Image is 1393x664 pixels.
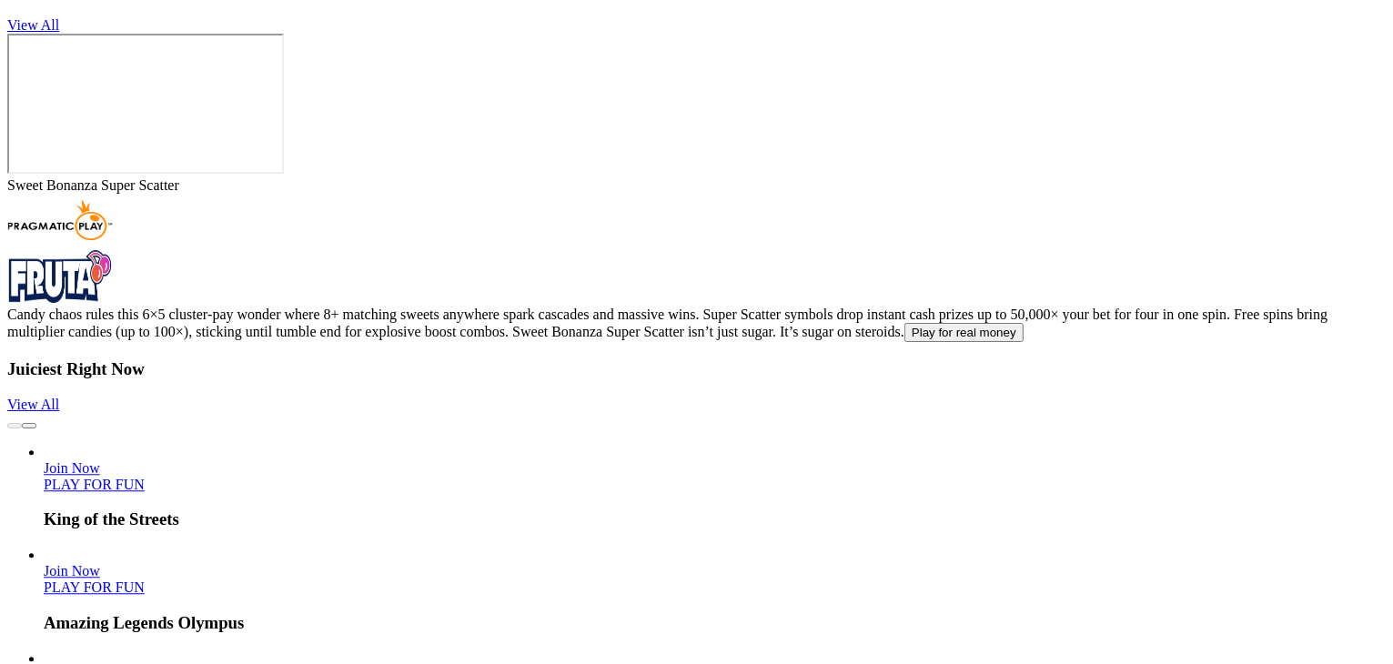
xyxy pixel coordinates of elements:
[7,307,1386,342] div: Candy chaos rules this 6×5 cluster‑pay wonder where 8+ matching sweets anywhere spark cascades an...
[7,17,59,33] a: View All
[44,579,145,595] a: Amazing Legends Olympus
[7,34,284,174] iframe: Sweet Bonanza Super Scatter
[44,563,100,578] a: Amazing Legends Olympus
[44,613,1386,633] h3: Amazing Legends Olympus
[7,194,113,246] img: Pragmatic Play
[904,323,1024,342] button: Play for real money
[7,250,113,303] img: Showcase logo
[22,423,36,428] button: next slide
[44,444,1386,530] article: King of the Streets
[44,509,1386,529] h3: King of the Streets
[912,326,1016,339] span: Play for real money
[44,547,1386,633] article: Amazing Legends Olympus
[7,359,1386,379] h3: Juiciest Right Now
[7,177,1386,194] div: Sweet Bonanza Super Scatter
[44,477,145,492] a: King of the Streets
[7,397,59,412] a: View All
[44,563,100,578] span: Join Now
[44,460,100,476] span: Join Now
[44,460,100,476] a: King of the Streets
[7,423,22,428] button: prev slide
